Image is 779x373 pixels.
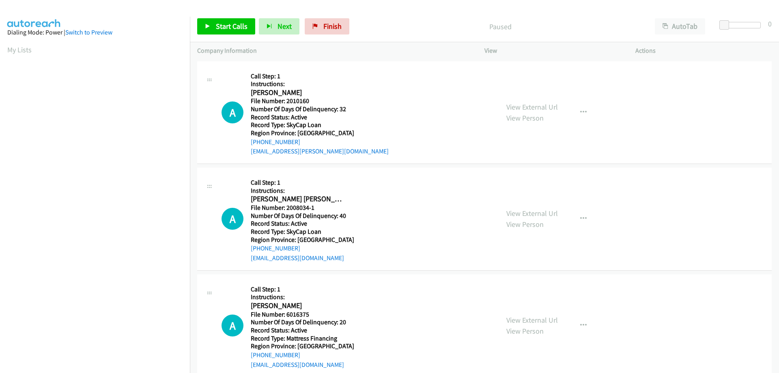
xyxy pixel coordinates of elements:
[251,212,354,220] h5: Number Of Days Of Delinquency: 40
[251,342,354,350] h5: Region Province: [GEOGRAPHIC_DATA]
[251,361,344,369] a: [EMAIL_ADDRESS][DOMAIN_NAME]
[360,21,640,32] p: Paused
[251,220,354,228] h5: Record Status: Active
[251,194,345,204] h2: [PERSON_NAME] [PERSON_NAME]
[251,254,344,262] a: [EMAIL_ADDRESS][DOMAIN_NAME]
[251,88,345,97] h2: [PERSON_NAME]
[305,18,349,34] a: Finish
[506,220,544,229] a: View Person
[251,113,389,121] h5: Record Status: Active
[635,46,772,56] p: Actions
[222,101,243,123] div: The call is yet to be attempted
[506,209,558,218] a: View External Url
[7,45,32,54] a: My Lists
[251,293,354,301] h5: Instructions:
[251,285,354,293] h5: Call Step: 1
[251,310,354,319] h5: File Number: 6016375
[506,113,544,123] a: View Person
[222,315,243,336] h1: A
[323,22,342,31] span: Finish
[251,97,389,105] h5: File Number: 2010160
[484,46,621,56] p: View
[251,244,300,252] a: [PHONE_NUMBER]
[251,105,389,113] h5: Number Of Days Of Delinquency: 32
[251,80,389,88] h5: Instructions:
[251,228,354,236] h5: Record Type: SkyCap Loan
[251,204,354,212] h5: File Number: 2008034-1
[655,18,705,34] button: AutoTab
[506,315,558,325] a: View External Url
[222,208,243,230] div: The call is yet to be attempted
[259,18,299,34] button: Next
[222,315,243,336] div: The call is yet to be attempted
[768,18,772,29] div: 0
[506,102,558,112] a: View External Url
[251,236,354,244] h5: Region Province: [GEOGRAPHIC_DATA]
[251,334,354,343] h5: Record Type: Mattress Financing
[7,28,183,37] div: Dialing Mode: Power |
[723,22,761,28] div: Delay between calls (in seconds)
[506,326,544,336] a: View Person
[216,22,247,31] span: Start Calls
[251,121,389,129] h5: Record Type: SkyCap Loan
[197,46,470,56] p: Company Information
[222,208,243,230] h1: A
[251,179,354,187] h5: Call Step: 1
[278,22,292,31] span: Next
[251,129,389,137] h5: Region Province: [GEOGRAPHIC_DATA]
[251,138,300,146] a: [PHONE_NUMBER]
[65,28,112,36] a: Switch to Preview
[251,147,389,155] a: [EMAIL_ADDRESS][PERSON_NAME][DOMAIN_NAME]
[251,301,345,310] h2: [PERSON_NAME]
[222,101,243,123] h1: A
[251,72,389,80] h5: Call Step: 1
[251,326,354,334] h5: Record Status: Active
[251,351,300,359] a: [PHONE_NUMBER]
[251,318,354,326] h5: Number Of Days Of Delinquency: 20
[197,18,255,34] a: Start Calls
[251,187,354,195] h5: Instructions:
